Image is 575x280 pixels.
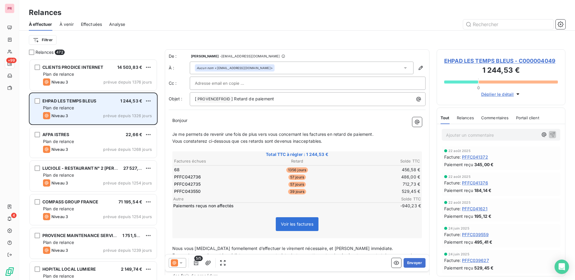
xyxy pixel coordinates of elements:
span: LUCIOLE - RESTAURANT N° 2 [PERSON_NAME] [42,166,140,171]
span: PFFC041372 [462,154,488,160]
span: 495,41 € [474,239,492,245]
span: Niveau 3 [51,113,68,118]
span: Facture : [444,154,461,160]
span: Plan de relance [43,105,74,110]
span: Plan de relance [43,206,74,211]
span: 195,12 € [474,213,491,219]
label: Cc : [169,80,190,86]
em: Aucun nom [197,66,214,70]
span: Effectuées [81,21,102,27]
span: 472 [55,50,64,55]
button: Envoyer [404,258,426,268]
button: Déplier le détail [479,91,523,98]
th: Retard [256,158,338,164]
span: 22,66 € [126,132,142,137]
span: 14 503,83 € [117,65,142,70]
span: Niveau 3 [51,181,68,185]
span: 57 jours [288,175,306,180]
span: Vous constaterez ci-dessous que ces retards sont devenus inacceptables. [172,138,322,144]
span: Paiement reçu [444,265,473,271]
span: COMPASS GROUP FRANCE [42,199,98,204]
span: 5/5 [194,256,203,261]
span: 68 [174,167,180,173]
span: PFFC041621 [462,205,487,212]
h3: Relances [29,7,61,18]
span: prévue depuis 1254 jours [103,181,152,185]
th: Factures échues [174,158,256,164]
span: Solde TTC [385,196,421,201]
span: 39 jours [288,189,306,194]
button: Filtrer [29,35,57,45]
span: 27 527,48 € [123,166,148,171]
span: Facture : [444,231,461,238]
span: Paiement reçu [444,239,473,245]
span: Relances [457,115,474,120]
span: EHPAD LES TEMPS BLEUS - C000004049 [444,57,558,65]
span: ] Retard de paiement [231,96,274,101]
span: Plan de relance [43,273,74,278]
span: Objet : [169,96,182,101]
span: +99 [6,58,17,63]
span: 1356 jours [286,167,308,173]
span: prévue depuis 1376 jours [103,80,152,84]
input: Adresse email en copie ... [195,79,260,88]
input: Rechercher [463,20,553,29]
span: 22 août 2025 [448,201,471,204]
span: 2 149,74 € [121,266,143,272]
span: Paiement reçu [444,187,473,193]
span: prévue depuis 1254 jours [103,214,152,219]
span: Total TTC à régler : 1 244,53 € [173,151,421,157]
span: En cas de non-paiement immédiat, nous serons contraints de transmettre votre dossier à notre avoc... [172,253,418,265]
span: PFFC042736 [174,174,201,180]
span: Plan de relance [43,139,74,144]
span: À effectuer [29,21,52,27]
span: PFFC043550 [174,188,201,194]
span: HOPITAL LOCAL LUMIERE [42,266,96,272]
span: Niveau 3 [51,214,68,219]
span: De : [169,53,190,59]
span: 1 751,53 € [122,233,143,238]
span: Déplier le détail [481,91,514,97]
span: - [EMAIL_ADDRESS][DOMAIN_NAME] [220,54,280,58]
span: CLIENTS PRODICE INTERNET [42,65,103,70]
span: Autre [173,196,385,201]
h3: 1 244,53 € [444,65,558,77]
span: Facture : [444,205,461,212]
label: À : [169,65,190,71]
span: 529,45 € [474,265,494,271]
span: Facture : [444,180,461,186]
span: Plan de relance [43,72,74,77]
span: PFFC039559 [462,231,489,238]
span: Bonjour [172,118,187,123]
span: Paiement reçu [444,213,473,219]
span: 0 [477,85,480,90]
div: <[EMAIL_ADDRESS][DOMAIN_NAME]> [197,66,273,70]
img: Logo LeanPay [5,267,14,276]
td: 486,00 € [339,174,420,180]
span: 24 juin 2025 [448,227,469,230]
span: Commentaires [481,115,509,120]
span: PFFC041376 [462,180,488,186]
span: 71 195,54 € [118,199,142,204]
th: Solde TTC [339,158,420,164]
td: 456,58 € [339,166,420,173]
span: 22 août 2025 [448,149,471,153]
span: Niveau 3 [51,147,68,152]
span: prévue depuis 1326 jours [103,113,152,118]
span: PFFC039627 [462,257,489,263]
span: Analyse [109,21,125,27]
span: PROVENCEFROID [197,96,231,103]
span: 57 jours [288,182,306,187]
span: -940,23 € [385,203,421,209]
span: Facture : [444,257,461,263]
span: Niveau 3 [51,248,68,253]
span: Plan de relance [43,240,74,245]
div: Open Intercom Messenger [555,260,569,274]
span: Portail client [516,115,539,120]
span: EHPAD LES TEMPS BLEUS [42,98,96,103]
span: Niveau 3 [51,80,68,84]
span: 22 août 2025 [448,175,471,178]
span: 24 juin 2025 [448,252,469,256]
span: PFFC042735 [174,181,201,187]
div: PR [5,4,14,13]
